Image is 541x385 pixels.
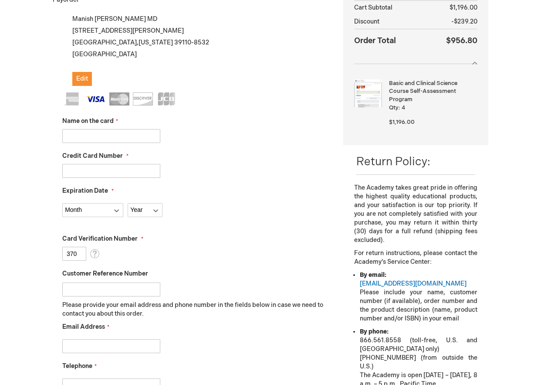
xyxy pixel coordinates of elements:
[360,271,477,323] li: Please include your name, customer number (if available), order number and the product descriptio...
[62,247,86,261] input: Card Verification Number
[446,36,477,45] span: $956.80
[450,4,477,11] span: $1,196.00
[86,92,106,106] img: Visa
[360,328,389,335] strong: By phone:
[62,235,138,242] span: Card Verification Number
[72,72,92,86] button: Edit
[62,323,105,330] span: Email Address
[133,92,153,106] img: Discover
[451,18,477,25] span: -$239.20
[62,13,330,86] div: Manish [PERSON_NAME] MD [STREET_ADDRESS][PERSON_NAME] [GEOGRAPHIC_DATA] , 39110-8532 [GEOGRAPHIC_...
[62,187,108,194] span: Expiration Date
[354,79,382,107] img: Basic and Clinical Science Course Self-Assessment Program
[389,79,475,104] strong: Basic and Clinical Science Course Self-Assessment Program
[156,92,176,106] img: JCB
[354,34,396,47] strong: Order Total
[76,75,88,82] span: Edit
[360,271,386,279] strong: By email:
[354,1,425,15] th: Cart Subtotal
[139,39,173,46] span: [US_STATE]
[62,117,114,125] span: Name on the card
[62,164,160,178] input: Credit Card Number
[62,152,123,160] span: Credit Card Number
[62,270,148,277] span: Customer Reference Number
[62,92,82,106] img: American Express
[109,92,129,106] img: MasterCard
[360,280,467,287] a: [EMAIL_ADDRESS][DOMAIN_NAME]
[354,18,379,25] span: Discount
[62,362,92,370] span: Telephone
[354,184,477,245] p: The Academy takes great pride in offering the highest quality educational products, and your sati...
[402,104,405,111] span: 4
[354,249,477,266] p: For return instructions, please contact the Academy’s Service Center:
[356,155,430,169] span: Return Policy:
[62,301,330,318] p: Please provide your email address and phone number in the fields below in case we need to contact...
[389,104,399,111] span: Qty
[389,119,415,126] span: $1,196.00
